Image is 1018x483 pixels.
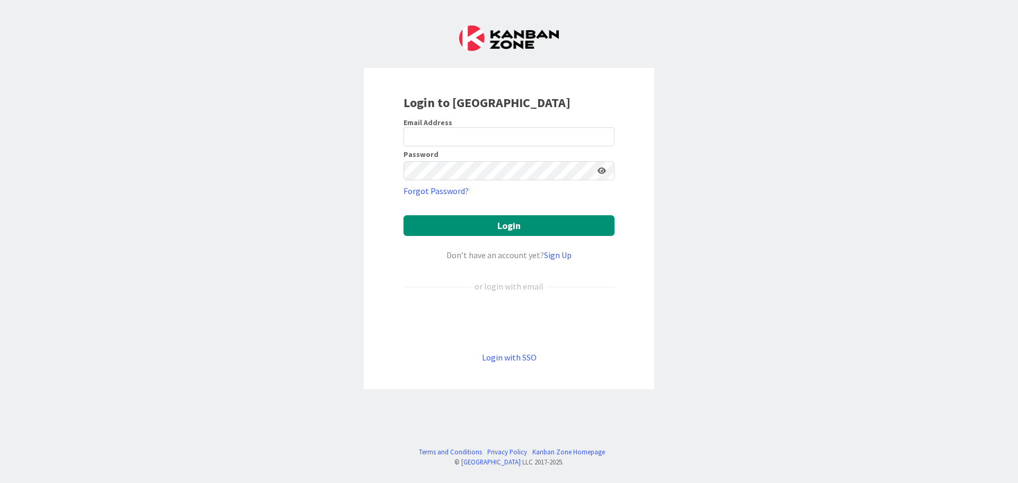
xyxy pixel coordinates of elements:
[459,25,559,51] img: Kanban Zone
[461,458,521,466] a: [GEOGRAPHIC_DATA]
[419,447,482,457] a: Terms and Conditions
[472,280,546,293] div: or login with email
[403,151,438,158] label: Password
[403,94,571,111] b: Login to [GEOGRAPHIC_DATA]
[403,118,452,127] label: Email Address
[414,457,605,467] div: © LLC 2017- 2025 .
[482,352,537,363] a: Login with SSO
[403,249,615,261] div: Don’t have an account yet?
[403,185,469,197] a: Forgot Password?
[487,447,527,457] a: Privacy Policy
[544,250,572,260] a: Sign Up
[532,447,605,457] a: Kanban Zone Homepage
[403,215,615,236] button: Login
[398,310,620,333] iframe: Sign in with Google Button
